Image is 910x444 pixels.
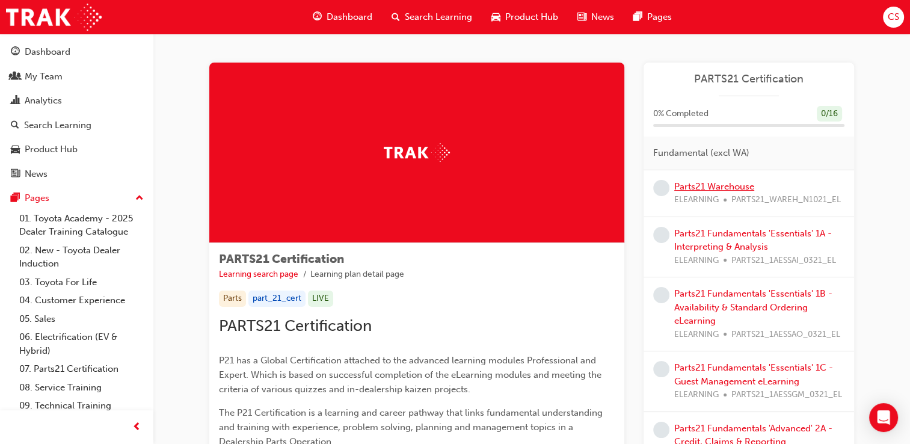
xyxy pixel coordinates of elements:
span: search-icon [11,120,19,131]
a: 07. Parts21 Certification [14,360,149,378]
a: Dashboard [5,41,149,63]
a: 04. Customer Experience [14,291,149,310]
span: 0 % Completed [653,107,709,121]
a: News [5,163,149,185]
span: Search Learning [405,10,472,24]
a: news-iconNews [568,5,624,29]
span: guage-icon [313,10,322,25]
div: Parts [219,291,246,307]
span: Fundamental (excl WA) [653,146,749,160]
span: prev-icon [132,420,141,435]
div: Open Intercom Messenger [869,403,898,432]
span: PARTS21 Certification [219,316,372,335]
div: My Team [25,70,63,84]
span: pages-icon [633,10,642,25]
span: PARTS21_1AESSAI_0321_EL [731,254,836,268]
a: 08. Service Training [14,378,149,397]
div: 0 / 16 [817,106,842,122]
a: 06. Electrification (EV & Hybrid) [14,328,149,360]
a: pages-iconPages [624,5,681,29]
button: DashboardMy TeamAnalyticsSearch LearningProduct HubNews [5,39,149,187]
span: P21 has a Global Certification attached to the advanced learning modules Professional and Expert.... [219,355,604,395]
span: learningRecordVerb_NONE-icon [653,361,669,377]
a: Parts21 Fundamentals 'Essentials' 1A - Interpreting & Analysis [674,228,832,253]
button: CS [883,7,904,28]
a: Learning search page [219,269,298,279]
a: guage-iconDashboard [303,5,382,29]
div: Search Learning [24,119,91,132]
div: Dashboard [25,45,70,59]
a: Parts21 Warehouse [674,181,754,192]
span: ELEARNING [674,388,719,402]
a: car-iconProduct Hub [482,5,568,29]
span: ELEARNING [674,254,719,268]
a: 03. Toyota For Life [14,273,149,292]
span: pages-icon [11,193,20,204]
span: news-icon [577,10,586,25]
div: LIVE [308,291,333,307]
span: Pages [647,10,672,24]
span: guage-icon [11,47,20,58]
span: Product Hub [505,10,558,24]
a: Product Hub [5,138,149,161]
a: 09. Technical Training [14,396,149,415]
a: Parts21 Fundamentals 'Essentials' 1B - Availability & Standard Ordering eLearning [674,288,832,326]
span: news-icon [11,169,20,180]
div: Product Hub [25,143,78,156]
div: part_21_cert [248,291,306,307]
span: chart-icon [11,96,20,106]
a: Parts21 Fundamentals 'Essentials' 1C - Guest Management eLearning [674,362,833,387]
div: Pages [25,191,49,205]
span: learningRecordVerb_NONE-icon [653,422,669,438]
img: Trak [384,143,450,162]
span: CS [888,10,899,24]
img: Trak [6,4,102,31]
span: up-icon [135,191,144,206]
a: Search Learning [5,114,149,137]
a: Analytics [5,90,149,112]
button: Pages [5,187,149,209]
span: learningRecordVerb_NONE-icon [653,180,669,196]
span: learningRecordVerb_NONE-icon [653,227,669,243]
span: ELEARNING [674,193,719,207]
a: PARTS21 Certification [653,72,844,86]
span: PARTS21 Certification [219,252,344,266]
div: Analytics [25,94,62,108]
a: My Team [5,66,149,88]
li: Learning plan detail page [310,268,404,282]
span: car-icon [11,144,20,155]
a: 01. Toyota Academy - 2025 Dealer Training Catalogue [14,209,149,241]
a: 02. New - Toyota Dealer Induction [14,241,149,273]
span: ELEARNING [674,328,719,342]
span: learningRecordVerb_NONE-icon [653,287,669,303]
span: search-icon [392,10,400,25]
span: News [591,10,614,24]
span: car-icon [491,10,500,25]
span: PARTS21_1AESSGM_0321_EL [731,388,842,402]
span: PARTS21_1AESSAO_0321_EL [731,328,840,342]
div: News [25,167,48,181]
a: 05. Sales [14,310,149,328]
span: PARTS21_WAREH_N1021_EL [731,193,841,207]
a: search-iconSearch Learning [382,5,482,29]
span: people-icon [11,72,20,82]
span: Dashboard [327,10,372,24]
